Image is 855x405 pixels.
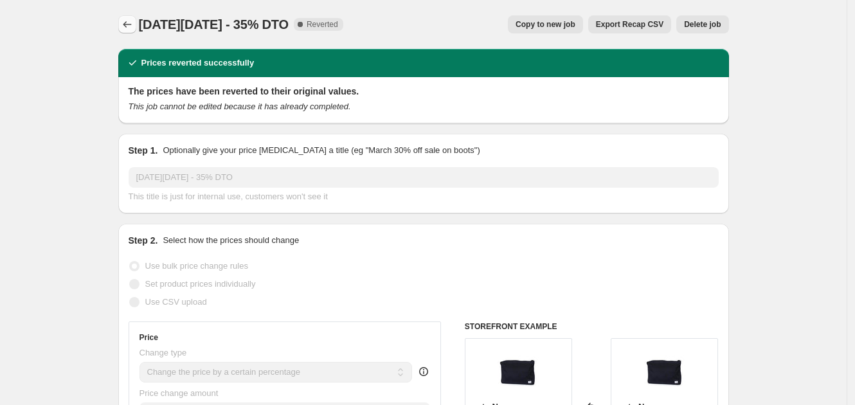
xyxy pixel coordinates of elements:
span: [DATE][DATE] - 35% DTO [139,17,289,32]
h2: Step 1. [129,144,158,157]
h2: Step 2. [129,234,158,247]
p: Optionally give your price [MEDICAL_DATA] a title (eg "March 30% off sale on boots") [163,144,480,157]
span: Use bulk price change rules [145,261,248,271]
span: Delete job [684,19,721,30]
span: Copy to new job [516,19,575,30]
span: Change type [139,348,187,357]
span: Price change amount [139,388,219,398]
input: 30% off holiday sale [129,167,719,188]
p: Select how the prices should change [163,234,299,247]
h3: Price [139,332,158,343]
span: This title is just for internal use, customers won't see it [129,192,328,201]
span: Export Recap CSV [596,19,663,30]
h6: STOREFRONT EXAMPLE [465,321,719,332]
button: Price change jobs [118,15,136,33]
div: help [417,365,430,378]
span: Reverted [307,19,338,30]
button: Export Recap CSV [588,15,671,33]
button: Copy to new job [508,15,583,33]
span: Set product prices individually [145,279,256,289]
h2: Prices reverted successfully [141,57,255,69]
img: neceser-mybigbag-negro-con-cremallera-piedra-38344895135998_80x.jpg [492,345,544,397]
button: Delete job [676,15,728,33]
i: This job cannot be edited because it has already completed. [129,102,351,111]
img: neceser-mybigbag-negro-con-cremallera-piedra-38344895135998_80x.jpg [639,345,690,397]
span: Use CSV upload [145,297,207,307]
h2: The prices have been reverted to their original values. [129,85,719,98]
